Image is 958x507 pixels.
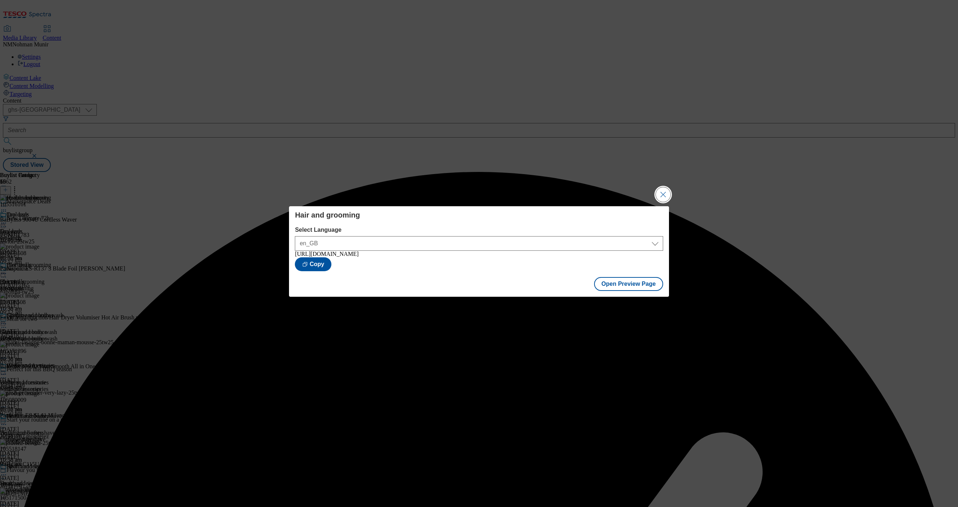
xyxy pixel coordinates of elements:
div: [URL][DOMAIN_NAME] [295,251,663,257]
button: Open Preview Page [594,277,663,291]
h4: Hair and grooming [295,211,663,219]
label: Select Language [295,227,663,233]
button: Copy [295,257,331,271]
div: Modal [289,206,669,297]
button: Close Modal [656,187,670,202]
